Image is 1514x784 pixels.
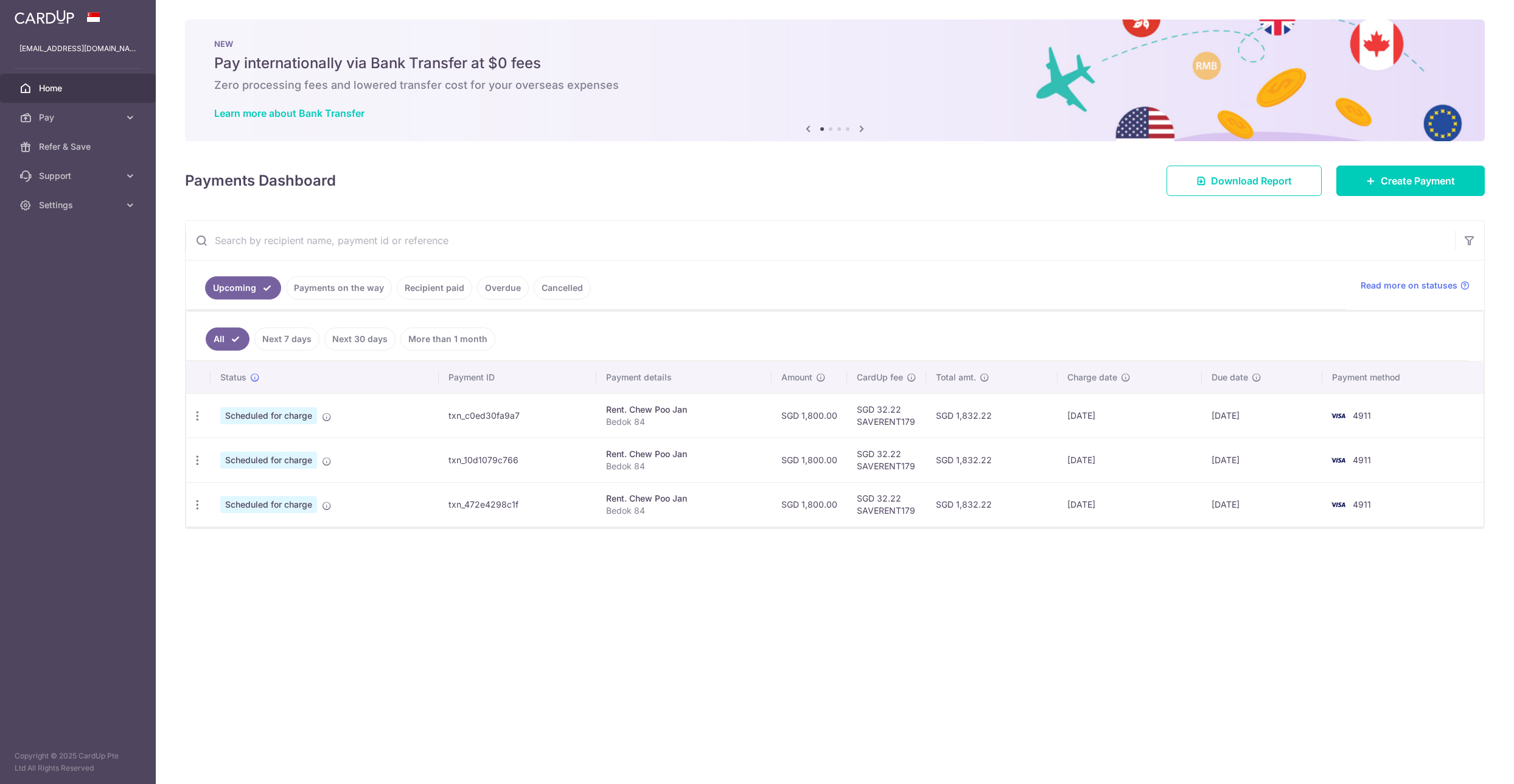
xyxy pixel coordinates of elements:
[220,407,317,424] span: Scheduled for charge
[220,452,317,469] span: Scheduled for charge
[220,496,317,513] span: Scheduled for charge
[439,362,597,393] th: Payment ID
[324,327,396,351] a: Next 30 days
[1211,173,1292,188] span: Download Report
[1202,482,1323,527] td: [DATE]
[606,404,761,416] div: Rent. Chew Poo Jan
[1353,410,1371,421] span: 4911
[772,482,847,527] td: SGD 1,800.00
[1202,438,1323,482] td: [DATE]
[39,141,119,153] span: Refer & Save
[1336,166,1485,196] a: Create Payment
[1067,371,1117,383] span: Charge date
[1361,279,1457,292] span: Read more on statuses
[39,199,119,211] span: Settings
[15,10,74,24] img: CardUp
[772,438,847,482] td: SGD 1,800.00
[926,438,1058,482] td: SGD 1,832.22
[477,276,529,299] a: Overdue
[1326,453,1350,467] img: Bank Card
[439,482,597,527] td: txn_472e4298c1f
[185,19,1485,141] img: Bank transfer banner
[400,327,495,351] a: More than 1 month
[1202,393,1323,438] td: [DATE]
[397,276,472,299] a: Recipient paid
[286,276,392,299] a: Payments on the way
[214,39,1456,49] p: NEW
[1326,408,1350,423] img: Bank Card
[772,393,847,438] td: SGD 1,800.00
[254,327,319,351] a: Next 7 days
[205,276,281,299] a: Upcoming
[1381,173,1455,188] span: Create Payment
[1212,371,1248,383] span: Due date
[214,107,365,119] a: Learn more about Bank Transfer
[439,393,597,438] td: txn_c0ed30fa9a7
[1361,279,1470,292] a: Read more on statuses
[1167,166,1322,196] a: Download Report
[534,276,591,299] a: Cancelled
[606,448,761,460] div: Rent. Chew Poo Jan
[781,371,812,383] span: Amount
[19,43,136,55] p: [EMAIL_ADDRESS][DOMAIN_NAME]
[936,371,976,383] span: Total amt.
[186,221,1455,260] input: Search by recipient name, payment id or reference
[606,416,761,428] p: Bedok 84
[1353,499,1371,509] span: 4911
[214,78,1456,93] h6: Zero processing fees and lowered transfer cost for your overseas expenses
[926,393,1058,438] td: SGD 1,832.22
[1058,438,1202,482] td: [DATE]
[39,82,119,94] span: Home
[606,505,761,517] p: Bedok 84
[220,371,246,383] span: Status
[185,170,336,192] h4: Payments Dashboard
[214,54,1456,73] h5: Pay internationally via Bank Transfer at $0 fees
[606,492,761,505] div: Rent. Chew Poo Jan
[1322,362,1484,393] th: Payment method
[847,482,926,527] td: SGD 32.22 SAVERENT179
[439,438,597,482] td: txn_10d1079c766
[596,362,771,393] th: Payment details
[39,170,119,182] span: Support
[1058,482,1202,527] td: [DATE]
[1058,393,1202,438] td: [DATE]
[1353,455,1371,465] span: 4911
[847,393,926,438] td: SGD 32.22 SAVERENT179
[606,460,761,472] p: Bedok 84
[1326,497,1350,512] img: Bank Card
[847,438,926,482] td: SGD 32.22 SAVERENT179
[926,482,1058,527] td: SGD 1,832.22
[857,371,903,383] span: CardUp fee
[206,327,249,351] a: All
[39,111,119,124] span: Pay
